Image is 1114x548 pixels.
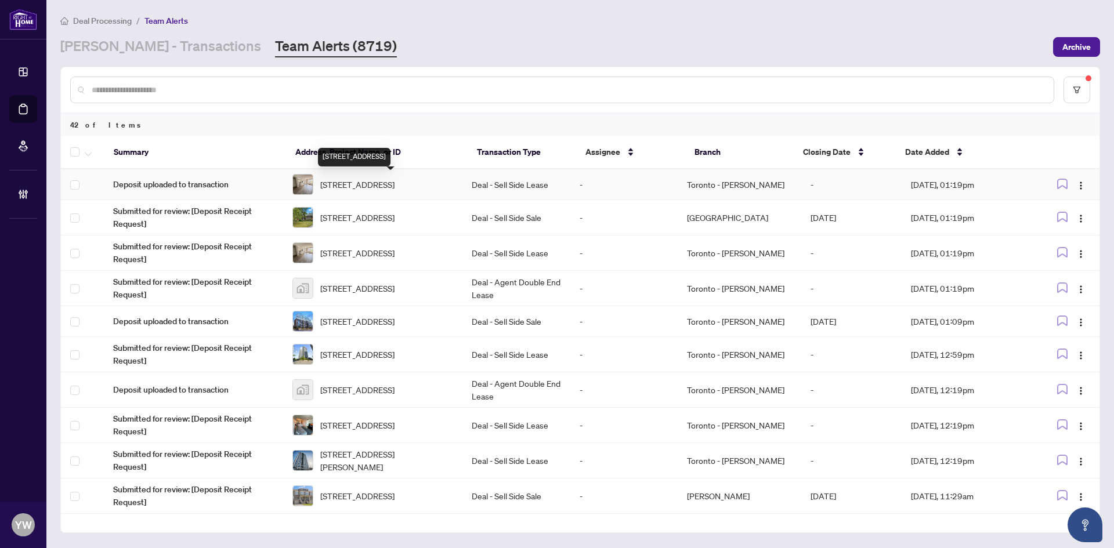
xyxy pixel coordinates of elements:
[60,17,68,25] span: home
[570,169,678,200] td: -
[113,178,274,191] span: Deposit uploaded to transaction
[801,200,902,235] td: [DATE]
[1072,208,1090,227] button: Logo
[678,271,801,306] td: Toronto - [PERSON_NAME]
[902,200,1031,235] td: [DATE], 01:19pm
[293,311,313,331] img: thumbnail-img
[320,348,395,361] span: [STREET_ADDRESS]
[468,136,577,169] th: Transaction Type
[104,136,286,169] th: Summary
[293,486,313,506] img: thumbnail-img
[462,271,570,306] td: Deal - Agent Double End Lease
[1053,37,1100,57] button: Archive
[73,16,132,26] span: Deal Processing
[320,419,395,431] span: [STREET_ADDRESS]
[1072,279,1090,297] button: Logo
[1072,451,1090,470] button: Logo
[462,235,570,271] td: Deal - Sell Side Lease
[801,443,902,478] td: -
[113,315,274,328] span: Deposit uploaded to transaction
[113,383,274,396] span: Deposit uploaded to transaction
[794,136,895,169] th: Closing Date
[320,282,395,295] span: [STREET_ADDRESS]
[1076,249,1086,259] img: Logo
[902,337,1031,372] td: [DATE], 12:59pm
[1072,312,1090,331] button: Logo
[902,169,1031,200] td: [DATE], 01:19pm
[293,451,313,470] img: thumbnail-img
[570,271,678,306] td: -
[902,408,1031,443] td: [DATE], 12:19pm
[462,443,570,478] td: Deal - Sell Side Lease
[1072,380,1090,399] button: Logo
[570,443,678,478] td: -
[293,278,313,298] img: thumbnail-img
[320,383,395,396] span: [STREET_ADDRESS]
[801,306,902,337] td: [DATE]
[462,337,570,372] td: Deal - Sell Side Lease
[462,372,570,408] td: Deal - Agent Double End Lease
[293,175,313,194] img: thumbnail-img
[15,517,32,533] span: YW
[570,372,678,408] td: -
[585,146,620,158] span: Assignee
[801,337,902,372] td: -
[293,208,313,227] img: thumbnail-img
[61,114,1099,136] div: 42 of Items
[1073,86,1081,94] span: filter
[144,16,188,26] span: Team Alerts
[1076,214,1086,223] img: Logo
[678,169,801,200] td: Toronto - [PERSON_NAME]
[905,146,949,158] span: Date Added
[678,235,801,271] td: Toronto - [PERSON_NAME]
[801,478,902,514] td: [DATE]
[462,200,570,235] td: Deal - Sell Side Sale
[320,211,395,224] span: [STREET_ADDRESS]
[1072,244,1090,262] button: Logo
[902,306,1031,337] td: [DATE], 01:09pm
[685,136,794,169] th: Branch
[1076,351,1086,360] img: Logo
[570,337,678,372] td: -
[678,408,801,443] td: Toronto - [PERSON_NAME]
[902,372,1031,408] td: [DATE], 12:19pm
[113,412,274,438] span: Submitted for review: [Deposit Receipt Request]
[801,271,902,306] td: -
[462,306,570,337] td: Deal - Sell Side Sale
[293,415,313,435] img: thumbnail-img
[60,37,261,57] a: [PERSON_NAME] - Transactions
[113,240,274,266] span: Submitted for review: [Deposit Receipt Request]
[1076,318,1086,327] img: Logo
[902,478,1031,514] td: [DATE], 11:29am
[678,443,801,478] td: Toronto - [PERSON_NAME]
[113,448,274,473] span: Submitted for review: [Deposit Receipt Request]
[678,200,801,235] td: [GEOGRAPHIC_DATA]
[570,235,678,271] td: -
[896,136,1026,169] th: Date Added
[801,235,902,271] td: -
[320,246,395,259] span: [STREET_ADDRESS]
[462,169,570,200] td: Deal - Sell Side Lease
[320,178,395,191] span: [STREET_ADDRESS]
[678,306,801,337] td: Toronto - [PERSON_NAME]
[1076,386,1086,395] img: Logo
[1062,38,1091,56] span: Archive
[113,483,274,509] span: Submitted for review: [Deposit Receipt Request]
[113,275,274,301] span: Submitted for review: [Deposit Receipt Request]
[293,243,313,263] img: thumbnail-img
[1076,492,1086,502] img: Logo
[275,37,397,57] a: Team Alerts (8719)
[678,337,801,372] td: Toronto - [PERSON_NAME]
[1076,422,1086,431] img: Logo
[1072,487,1090,505] button: Logo
[1076,181,1086,190] img: Logo
[136,14,140,27] li: /
[113,205,274,230] span: Submitted for review: [Deposit Receipt Request]
[570,200,678,235] td: -
[1068,507,1102,542] button: Open asap
[293,344,313,364] img: thumbnail-img
[902,443,1031,478] td: [DATE], 12:19pm
[9,9,37,30] img: logo
[902,271,1031,306] td: [DATE], 01:19pm
[320,448,453,473] span: [STREET_ADDRESS][PERSON_NAME]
